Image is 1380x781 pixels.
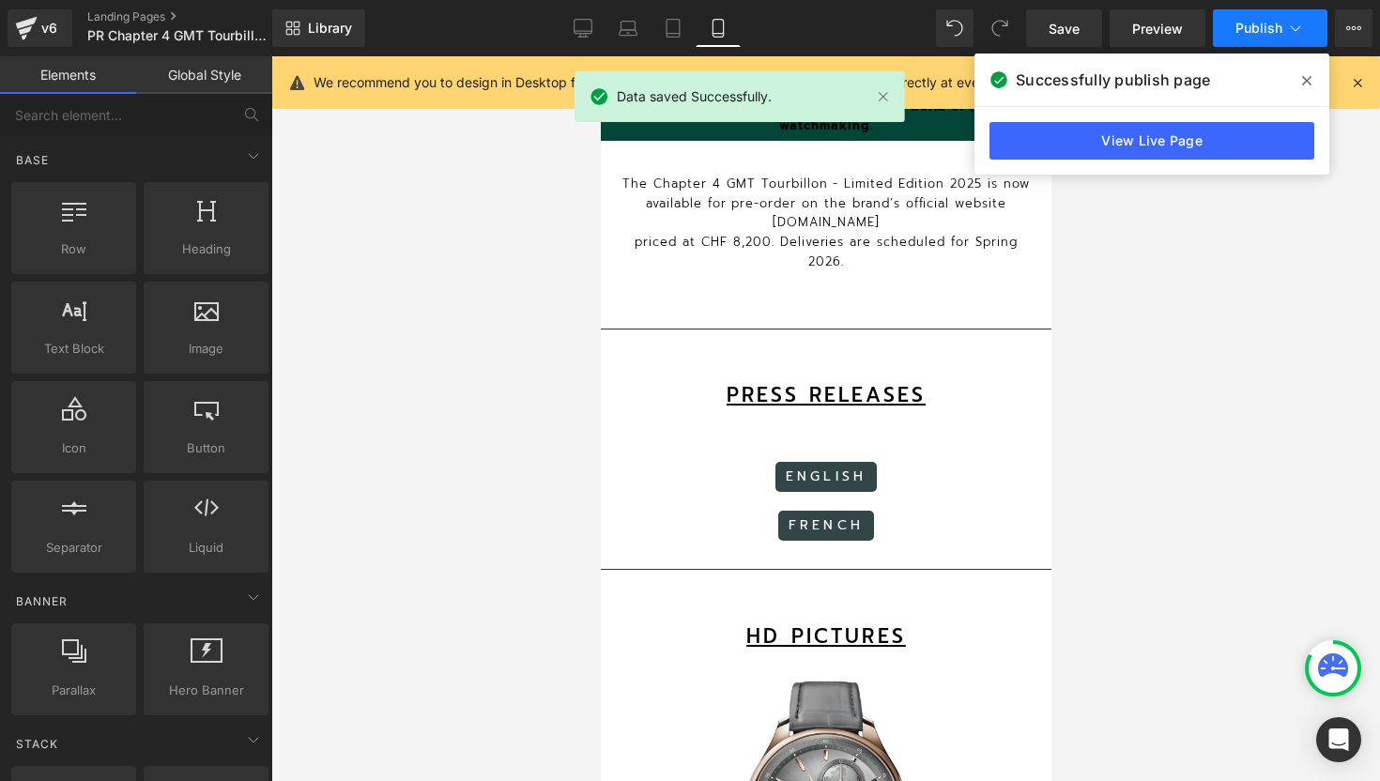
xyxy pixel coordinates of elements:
[1049,19,1080,38] span: Save
[14,592,69,610] span: Banner
[560,9,606,47] a: Desktop
[17,681,130,700] span: Parallax
[272,9,365,47] a: New Library
[1335,9,1372,47] button: More
[14,735,60,753] span: Stack
[1016,69,1210,91] span: Successfully publish page
[1213,9,1327,47] button: Publish
[17,538,130,558] span: Separator
[1235,21,1282,36] span: Publish
[651,9,696,47] a: Tablet
[1110,9,1205,47] a: Preview
[177,454,273,484] a: FRENCH
[14,176,437,215] p: priced at CHF 8,200. Deliveries are scheduled for Spring 2026.
[14,118,437,176] p: The Chapter 4 GMT Tourbillon - Limited Edition 2025 is now available for pre-order on the brand’s...
[696,9,741,47] a: Mobile
[981,9,1019,47] button: Redo
[38,16,61,40] div: v6
[17,438,130,458] span: Icon
[87,9,303,24] a: Landing Pages
[146,565,305,595] u: HD PICTURES
[149,438,263,458] span: Button
[87,28,268,43] span: PR Chapter 4 GMT Tourbillon Limited Edition 2025
[22,3,428,79] b: Continuing BA111OD’s vision of accessible elegance, the Chapter 4 GMT Tourbillon Limited Edition ...
[149,339,263,359] span: Image
[149,239,263,259] span: Heading
[8,9,72,47] a: v6
[936,9,974,47] button: Undo
[17,339,130,359] span: Text Block
[149,538,263,558] span: Liquid
[136,56,272,94] a: Global Style
[1132,19,1183,38] span: Preview
[989,122,1314,160] a: View Live Page
[1316,717,1361,762] div: Open Intercom Messenger
[188,460,263,479] span: FRENCH
[149,681,263,700] span: Hero Banner
[314,72,1173,93] p: We recommend you to design in Desktop first to ensure the responsive layout would display correct...
[185,411,266,430] span: ENGLISH
[606,9,651,47] a: Laptop
[617,86,772,107] span: Data saved Successfully.
[175,406,276,436] a: ENGLISH
[126,324,325,354] span: PRESS RELEASES
[17,239,130,259] span: Row
[308,20,352,37] span: Library
[14,151,51,169] span: Base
